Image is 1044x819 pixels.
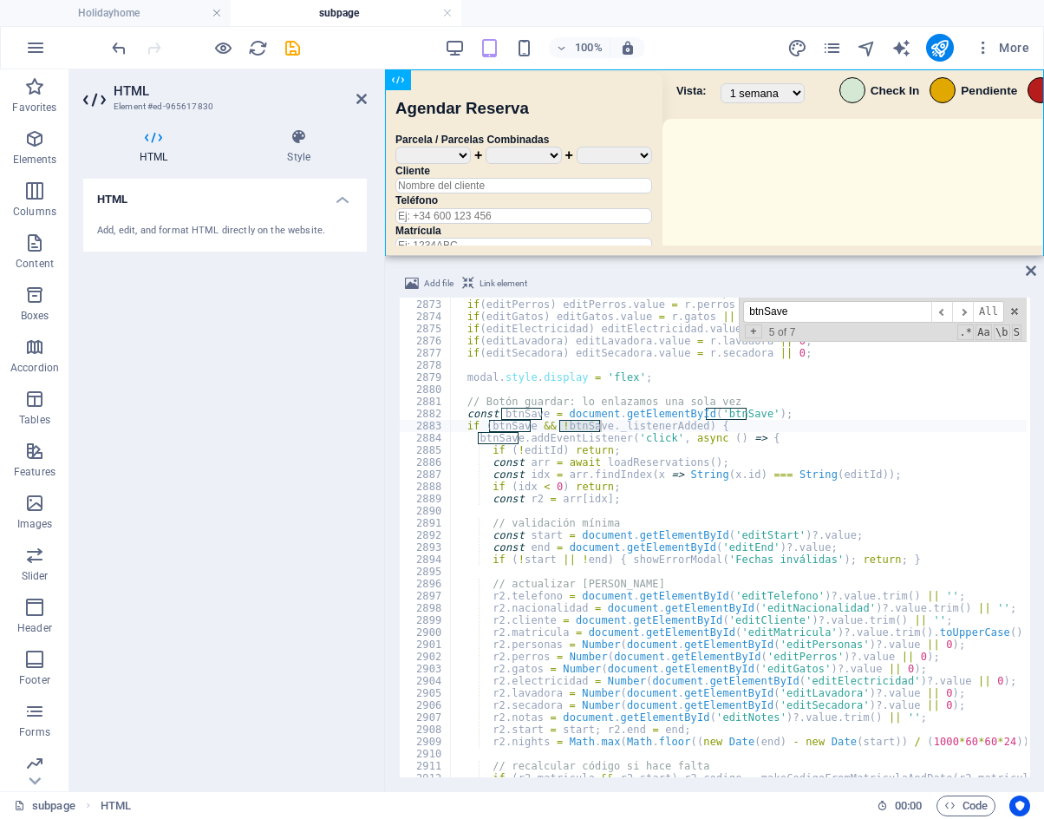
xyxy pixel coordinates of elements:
p: Header [17,621,52,635]
div: 2898 [400,602,452,614]
p: Tables [19,413,50,427]
div: 2874 [400,311,452,323]
span: More [975,39,1029,56]
div: 2886 [400,456,452,468]
p: Forms [19,725,50,739]
button: undo [108,37,129,58]
button: Add file [402,273,456,294]
div: 2883 [400,420,452,432]
div: 2902 [400,651,452,663]
div: Add, edit, and format HTML directly on the website. [97,224,353,239]
div: 2877 [400,347,452,359]
div: 2876 [400,335,452,347]
div: 2890 [400,505,452,517]
button: text_generator [891,37,912,58]
span: 00 00 [895,796,922,816]
input: Ej: +34 600 123 456 [10,139,267,154]
button: More [968,34,1036,62]
i: AI Writer [891,38,911,58]
div: 2909 [400,736,452,748]
span: Toggle Replace mode [745,324,761,338]
div: 2892 [400,529,452,541]
span: Add file [424,273,453,294]
div: 2881 [400,396,452,408]
h4: Style [231,128,367,165]
div: 2893 [400,541,452,554]
input: Nombre del cliente [10,108,267,124]
div: 2895 [400,566,452,578]
div: 2888 [400,481,452,493]
button: reload [247,37,268,58]
span: RegExp Search [957,324,974,340]
span: Whole Word Search [994,324,1010,340]
div: 2912 [400,772,452,784]
div: 2873 [400,298,452,311]
button: Code [936,796,995,816]
div: 2903 [400,663,452,675]
div: 2882 [400,408,452,420]
span: Code [944,796,988,816]
span: Search In Selection [1012,324,1021,340]
input: Search for [743,301,931,323]
nav: breadcrumb [101,796,131,816]
h3: Element #ed-965617830 [114,99,332,115]
i: Reload page [248,38,268,58]
span: ​ [952,301,973,323]
a: Click to cancel selection. Double-click to open Pages [14,796,75,816]
div: 2897 [400,590,452,602]
div: 2896 [400,578,452,590]
span: : [907,799,910,812]
div: 2906 [400,699,452,711]
span: ​ [931,301,952,323]
i: Undo: Change HTML (Ctrl+Z) [109,38,129,58]
i: Publish [930,38,949,58]
h4: HTML [83,179,367,210]
button: save [282,37,303,58]
div: 2900 [400,626,452,639]
span: Click to select. Double-click to edit [101,796,131,816]
p: Images [17,517,53,531]
div: 2904 [400,675,452,687]
h6: 100% [575,37,603,58]
span: Link element [480,273,527,294]
p: Features [14,465,55,479]
button: 100% [549,37,610,58]
i: Save (Ctrl+S) [283,38,303,58]
i: Navigator [857,38,877,58]
div: 2884 [400,432,452,444]
p: Slider [22,569,49,583]
div: 2899 [400,614,452,626]
button: publish [926,34,954,62]
div: 2889 [400,493,452,505]
i: Pages (Ctrl+Alt+S) [822,38,842,58]
span: Alt-Enter [973,301,1004,323]
p: Footer [19,673,50,687]
button: design [787,37,808,58]
div: 2911 [400,760,452,772]
div: 2894 [400,554,452,566]
p: Elements [13,153,57,167]
p: Boxes [21,309,49,323]
i: On resize automatically adjust zoom level to fit chosen device. [620,40,636,56]
button: Click here to leave preview mode and continue editing [212,37,233,58]
div: 2880 [400,383,452,396]
button: navigator [857,37,878,58]
input: Ej: 1234ABC [10,168,267,184]
h2: HTML [114,83,367,99]
div: 2910 [400,748,452,760]
div: 2885 [400,444,452,456]
div: 2875 [400,323,452,335]
div: 2887 [400,468,452,481]
i: Design (Ctrl+Alt+Y) [787,38,807,58]
button: Usercentrics [1009,796,1030,816]
button: Link element [460,273,530,294]
span: 5 of 7 [762,326,803,338]
div: 2908 [400,724,452,736]
p: Content [16,257,54,271]
div: 2907 [400,711,452,724]
div: 2891 [400,517,452,529]
div: 2879 [400,371,452,383]
span: CaseSensitive Search [975,324,992,340]
p: Accordion [10,361,59,375]
button: pages [822,37,843,58]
